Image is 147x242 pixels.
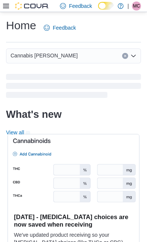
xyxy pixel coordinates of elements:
button: Open list of options [130,53,136,59]
span: MC [133,2,140,11]
button: Clear input [122,53,128,59]
span: Feedback [69,2,92,10]
p: | [127,2,129,11]
h3: [DATE] - [MEDICAL_DATA] choices are now saved when receiving [14,213,133,228]
svg: External link [26,131,30,135]
input: Dark Mode [98,2,114,10]
h1: Home [6,18,36,33]
img: Cova [15,2,49,10]
a: View allExternal link [6,129,30,135]
a: Feedback [41,20,79,35]
span: Loading [6,75,141,99]
span: Feedback [53,24,76,32]
h2: What's new [6,108,61,120]
span: Cannabis [PERSON_NAME] [11,51,78,60]
div: Mike Cochrane [132,2,141,11]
